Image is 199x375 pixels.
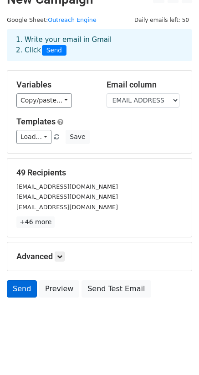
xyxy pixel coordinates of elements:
[16,130,51,144] a: Load...
[16,216,55,228] a: +46 more
[16,117,56,126] a: Templates
[82,280,151,298] a: Send Test Email
[16,252,183,262] h5: Advanced
[16,168,183,178] h5: 49 Recipients
[131,15,192,25] span: Daily emails left: 50
[7,16,97,23] small: Google Sheet:
[16,193,118,200] small: [EMAIL_ADDRESS][DOMAIN_NAME]
[107,80,183,90] h5: Email column
[42,45,66,56] span: Send
[16,80,93,90] h5: Variables
[7,280,37,298] a: Send
[48,16,97,23] a: Outreach Engine
[131,16,192,23] a: Daily emails left: 50
[16,204,118,211] small: [EMAIL_ADDRESS][DOMAIN_NAME]
[66,130,89,144] button: Save
[153,331,199,375] iframe: Chat Widget
[16,183,118,190] small: [EMAIL_ADDRESS][DOMAIN_NAME]
[39,280,79,298] a: Preview
[9,35,190,56] div: 1. Write your email in Gmail 2. Click
[16,93,72,108] a: Copy/paste...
